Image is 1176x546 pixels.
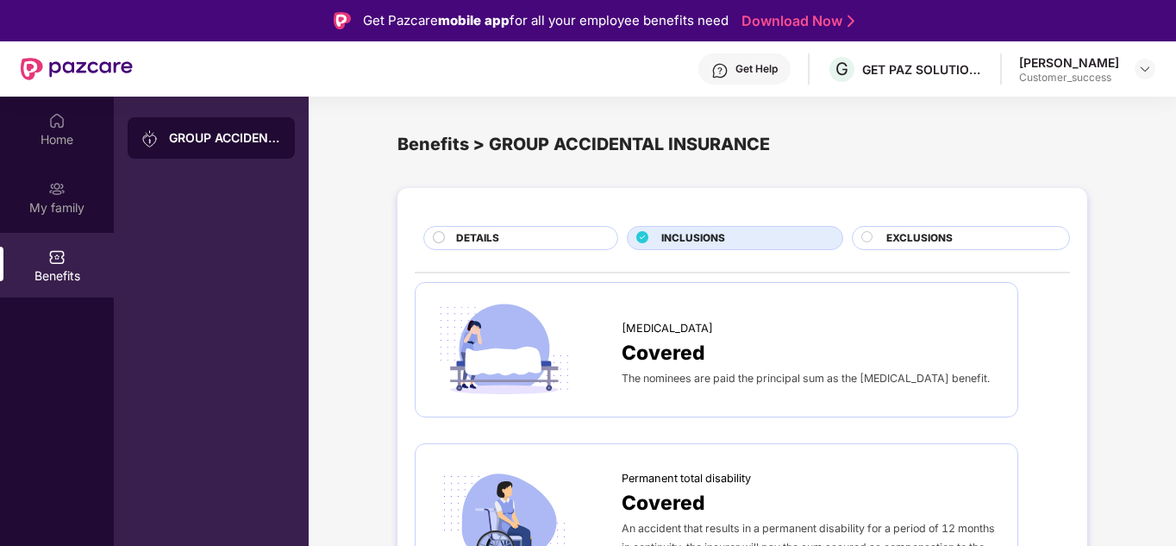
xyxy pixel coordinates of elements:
[711,62,729,79] img: svg+xml;base64,PHN2ZyBpZD0iSGVscC0zMngzMiIgeG1sbnM9Imh0dHA6Ly93d3cudzMub3JnLzIwMDAvc3ZnIiB3aWR0aD...
[363,10,729,31] div: Get Pazcare for all your employee benefits need
[141,130,159,147] img: svg+xml;base64,PHN2ZyB3aWR0aD0iMjAiIGhlaWdodD0iMjAiIHZpZXdCb3g9IjAgMCAyMCAyMCIgZmlsbD0ibm9uZSIgeG...
[622,470,751,487] span: Permanent total disability
[622,337,705,368] span: Covered
[438,12,510,28] strong: mobile app
[48,180,66,198] img: svg+xml;base64,PHN2ZyB3aWR0aD0iMjAiIGhlaWdodD0iMjAiIHZpZXdCb3g9IjAgMCAyMCAyMCIgZmlsbD0ibm9uZSIgeG...
[661,230,725,247] span: INCLUSIONS
[735,62,778,76] div: Get Help
[835,59,848,79] span: G
[433,300,576,399] img: icon
[48,112,66,129] img: svg+xml;base64,PHN2ZyBpZD0iSG9tZSIgeG1sbnM9Imh0dHA6Ly93d3cudzMub3JnLzIwMDAvc3ZnIiB3aWR0aD0iMjAiIG...
[741,12,849,30] a: Download Now
[886,230,953,247] span: EXCLUSIONS
[622,320,713,337] span: [MEDICAL_DATA]
[1138,62,1152,76] img: svg+xml;base64,PHN2ZyBpZD0iRHJvcGRvd24tMzJ4MzIiIHhtbG5zPSJodHRwOi8vd3d3LnczLm9yZy8yMDAwL3N2ZyIgd2...
[1019,54,1119,71] div: [PERSON_NAME]
[48,248,66,266] img: svg+xml;base64,PHN2ZyBpZD0iQmVuZWZpdHMiIHhtbG5zPSJodHRwOi8vd3d3LnczLm9yZy8yMDAwL3N2ZyIgd2lkdGg9Ij...
[169,129,281,147] div: GROUP ACCIDENTAL INSURANCE
[397,131,1087,158] div: Benefits > GROUP ACCIDENTAL INSURANCE
[622,372,990,385] span: The nominees are paid the principal sum as the [MEDICAL_DATA] benefit.
[334,12,351,29] img: Logo
[622,487,705,518] span: Covered
[848,12,854,30] img: Stroke
[1019,71,1119,85] div: Customer_success
[862,61,983,78] div: GET PAZ SOLUTIONS PRIVATE LIMTED
[21,58,133,80] img: New Pazcare Logo
[456,230,499,247] span: DETAILS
